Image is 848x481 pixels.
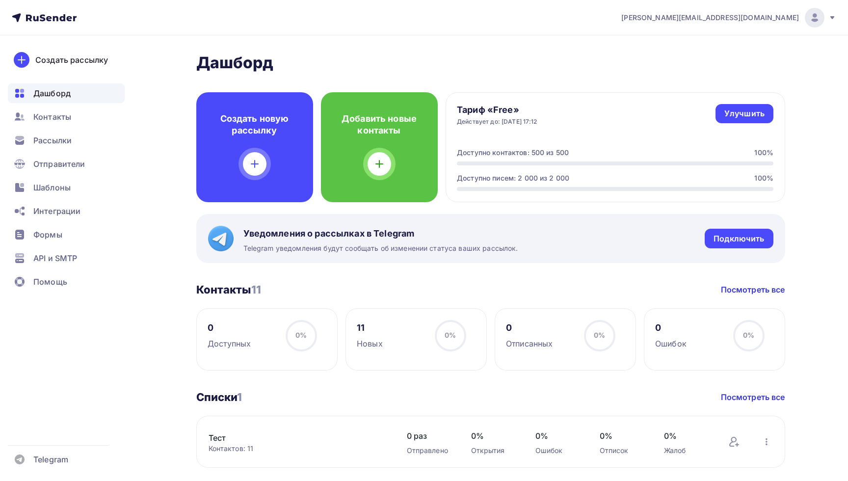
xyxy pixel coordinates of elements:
h3: Контакты [196,283,261,296]
div: Отписанных [506,338,553,349]
div: 100% [754,148,773,158]
h4: Создать новую рассылку [212,113,297,136]
span: API и SMTP [33,252,77,264]
span: 0% [600,430,644,442]
span: 0 раз [407,430,451,442]
div: Доступно контактов: 500 из 500 [457,148,569,158]
span: 0% [535,430,580,442]
span: Дашборд [33,87,71,99]
div: 0 [506,322,553,334]
span: 11 [251,283,261,296]
div: Отправлено [407,446,451,455]
a: Посмотреть все [721,391,785,403]
div: 11 [357,322,383,334]
h4: Тариф «Free» [457,104,537,116]
a: Шаблоны [8,178,125,197]
span: 0% [471,430,516,442]
h2: Дашборд [196,53,785,73]
div: Новых [357,338,383,349]
h3: Списки [196,390,242,404]
div: 0 [655,322,687,334]
a: Дашборд [8,83,125,103]
span: Интеграции [33,205,80,217]
span: 1 [237,391,242,403]
div: Отписок [600,446,644,455]
a: [PERSON_NAME][EMAIL_ADDRESS][DOMAIN_NAME] [621,8,836,27]
h4: Добавить новые контакты [337,113,422,136]
a: Отправители [8,154,125,174]
div: Доступно писем: 2 000 из 2 000 [457,173,569,183]
span: Уведомления о рассылках в Telegram [243,228,518,240]
a: Тест [209,432,375,444]
a: Посмотреть все [721,284,785,295]
div: Открытия [471,446,516,455]
span: Telegram уведомления будут сообщать об изменении статуса ваших рассылок. [243,243,518,253]
div: Ошибок [655,338,687,349]
div: Действует до: [DATE] 17:12 [457,118,537,126]
div: Доступных [208,338,251,349]
span: Помощь [33,276,67,288]
span: [PERSON_NAME][EMAIL_ADDRESS][DOMAIN_NAME] [621,13,799,23]
div: Жалоб [664,446,709,455]
span: 0% [594,331,605,339]
span: Рассылки [33,134,72,146]
span: Telegram [33,454,68,465]
div: Ошибок [535,446,580,455]
div: Создать рассылку [35,54,108,66]
span: 0% [445,331,456,339]
span: Формы [33,229,62,240]
div: Контактов: 11 [209,444,387,454]
div: 0 [208,322,251,334]
div: Подключить [714,233,764,244]
span: 0% [295,331,307,339]
a: Формы [8,225,125,244]
span: 0% [664,430,709,442]
span: Отправители [33,158,85,170]
span: 0% [743,331,754,339]
div: 100% [754,173,773,183]
span: Контакты [33,111,71,123]
a: Контакты [8,107,125,127]
a: Рассылки [8,131,125,150]
div: Улучшить [724,108,765,119]
span: Шаблоны [33,182,71,193]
